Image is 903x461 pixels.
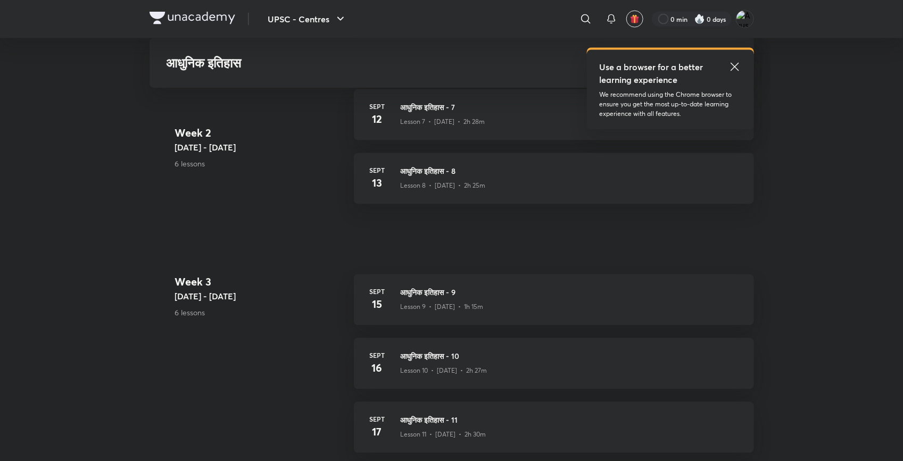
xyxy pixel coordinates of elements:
p: Lesson 7 • [DATE] • 2h 28m [401,118,485,127]
p: Lesson 9 • [DATE] • 1h 15m [401,303,484,312]
h4: Week 3 [175,274,345,290]
h3: आधुनिक इतिहास - 7 [401,102,741,113]
p: Lesson 11 • [DATE] • 2h 30m [401,430,486,440]
h4: 17 [367,424,388,440]
h6: Sept [367,415,388,424]
h6: Sept [367,287,388,297]
p: Lesson 8 • [DATE] • 2h 25m [401,181,486,191]
a: Sept13आधुनिक इतिहास - 8Lesson 8 • [DATE] • 2h 25m [354,153,754,217]
h4: 16 [367,361,388,376]
button: UPSC - Centres [262,9,353,30]
p: Lesson 10 • [DATE] • 2h 27m [401,366,487,376]
h6: Sept [367,102,388,112]
h6: Sept [367,351,388,361]
h5: Use a browser for a better learning experience [600,61,706,86]
p: 6 lessons [175,307,345,318]
h4: 15 [367,297,388,313]
h6: Sept [367,166,388,175]
p: We recommend using the Chrome browser to ensure you get the most up-to-date learning experience w... [600,90,741,119]
img: Company Logo [150,12,235,24]
img: streak [694,14,705,24]
h5: [DATE] - [DATE] [175,141,345,154]
h3: आधुनिक इतिहास - 9 [401,287,741,298]
h4: 13 [367,175,388,191]
a: Sept16आधुनिक इतिहास - 10Lesson 10 • [DATE] • 2h 27m [354,338,754,402]
h3: आधुनिक इतिहास [167,55,583,71]
h4: Week 2 [175,125,345,141]
img: avatar [630,14,640,24]
a: Sept12आधुनिक इतिहास - 7Lesson 7 • [DATE] • 2h 28m [354,89,754,153]
h3: आधुनिक इतिहास - 11 [401,415,741,426]
p: 6 lessons [175,158,345,169]
button: avatar [626,11,643,28]
a: Sept15आधुनिक इतिहास - 9Lesson 9 • [DATE] • 1h 15m [354,274,754,338]
h3: आधुनिक इतिहास - 8 [401,166,741,177]
h4: 12 [367,112,388,128]
h5: [DATE] - [DATE] [175,290,345,303]
a: Company Logo [150,12,235,27]
img: Ayush Patel [736,10,754,28]
h3: आधुनिक इतिहास - 10 [401,351,741,362]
